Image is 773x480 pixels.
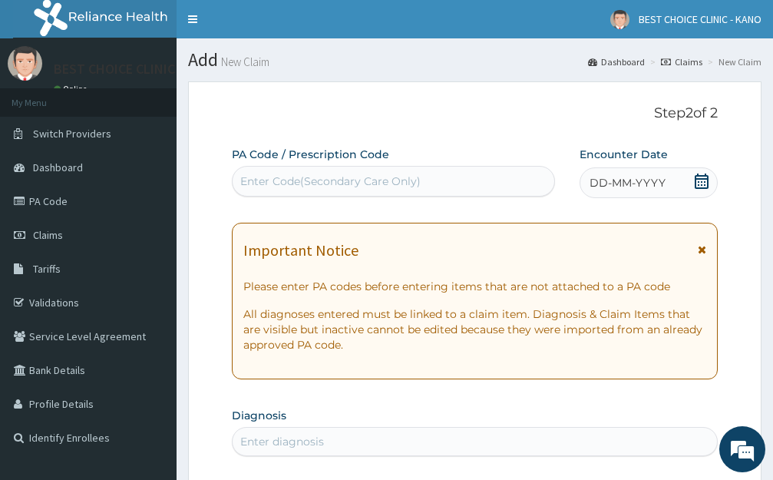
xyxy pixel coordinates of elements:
label: Encounter Date [580,147,668,162]
label: PA Code / Prescription Code [232,147,389,162]
textarea: Type your message and hit 'Enter' [8,318,292,372]
label: Diagnosis [232,408,286,423]
span: Tariffs [33,262,61,276]
img: User Image [610,10,629,29]
p: Step 2 of 2 [232,105,718,122]
small: New Claim [218,56,269,68]
a: Dashboard [588,55,645,68]
h1: Important Notice [243,242,358,259]
img: User Image [8,46,42,81]
p: Please enter PA codes before entering items that are not attached to a PA code [243,279,706,294]
span: We're online! [89,143,212,298]
p: All diagnoses entered must be linked to a claim item. Diagnosis & Claim Items that are visible bu... [243,306,706,353]
a: Claims [661,55,702,68]
div: Enter diagnosis [240,434,324,449]
li: New Claim [704,55,761,68]
span: BEST CHOICE CLINIC - KANO [639,12,761,26]
span: Dashboard [33,161,83,174]
div: Minimize live chat window [252,8,289,45]
div: Chat with us now [80,86,258,106]
div: Enter Code(Secondary Care Only) [240,174,421,189]
h1: Add [188,50,761,70]
a: Online [54,84,91,94]
span: Claims [33,228,63,242]
span: Switch Providers [33,127,111,141]
img: d_794563401_company_1708531726252_794563401 [28,77,62,115]
span: DD-MM-YYYY [590,175,666,190]
p: BEST CHOICE CLINIC - KANO [54,62,220,76]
